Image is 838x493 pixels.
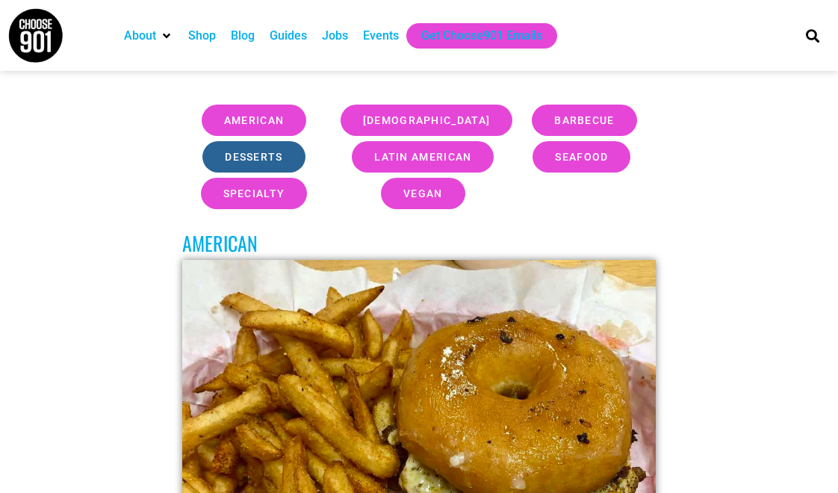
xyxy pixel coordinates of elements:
[231,27,255,45] a: Blog
[363,27,399,45] a: Events
[202,141,305,173] a: desserts
[800,23,825,48] div: Search
[201,178,308,209] a: specialty
[421,27,542,45] a: Get Choose901 Emails
[224,115,284,125] span: american
[533,141,630,173] a: seafood
[188,27,216,45] a: Shop
[554,115,614,125] span: barbecue
[182,232,655,255] h3: AMerican
[403,188,443,199] span: vegan
[352,141,494,173] a: latin american
[270,27,307,45] a: Guides
[363,115,490,125] span: [DEMOGRAPHIC_DATA]
[117,23,181,49] div: About
[374,152,471,162] span: latin american
[223,188,285,199] span: specialty
[341,105,512,136] a: [DEMOGRAPHIC_DATA]
[202,105,306,136] a: american
[532,105,636,136] a: barbecue
[124,27,156,45] a: About
[322,27,348,45] a: Jobs
[555,152,608,162] span: seafood
[225,152,282,162] span: desserts
[381,178,465,209] a: vegan
[117,23,783,49] nav: Main nav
